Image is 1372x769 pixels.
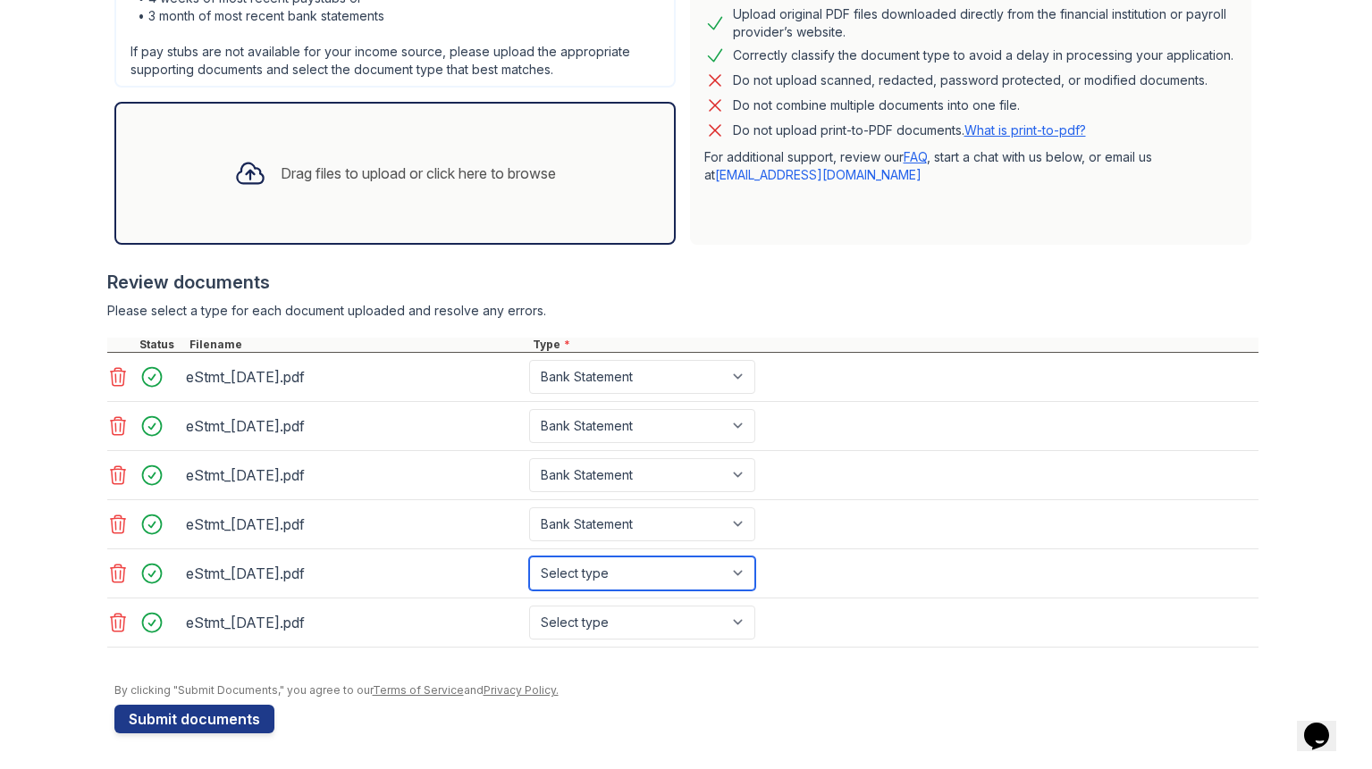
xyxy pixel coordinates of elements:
[964,122,1086,138] a: What is print-to-pdf?
[107,270,1258,295] div: Review documents
[281,163,556,184] div: Drag files to upload or click here to browse
[186,338,529,352] div: Filename
[715,167,922,182] a: [EMAIL_ADDRESS][DOMAIN_NAME]
[484,683,559,697] a: Privacy Policy.
[186,363,522,391] div: eStmt_[DATE].pdf
[733,95,1020,116] div: Do not combine multiple documents into one file.
[904,149,927,164] a: FAQ
[1297,698,1354,751] iframe: chat widget
[186,461,522,489] div: eStmt_[DATE].pdf
[733,70,1208,91] div: Do not upload scanned, redacted, password protected, or modified documents.
[186,412,522,440] div: eStmt_[DATE].pdf
[114,683,1258,698] div: By clicking "Submit Documents," you agree to our and
[733,45,1233,66] div: Correctly classify the document type to avoid a delay in processing your application.
[733,121,1086,139] p: Do not upload print-to-PDF documents.
[733,5,1237,41] div: Upload original PDF files downloaded directly from the financial institution or payroll provider’...
[373,683,464,697] a: Terms of Service
[186,559,522,588] div: eStmt_[DATE].pdf
[114,705,274,733] button: Submit documents
[704,148,1237,184] p: For additional support, review our , start a chat with us below, or email us at
[186,608,522,637] div: eStmt_[DATE].pdf
[186,510,522,539] div: eStmt_[DATE].pdf
[136,338,186,352] div: Status
[529,338,1258,352] div: Type
[107,302,1258,320] div: Please select a type for each document uploaded and resolve any errors.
